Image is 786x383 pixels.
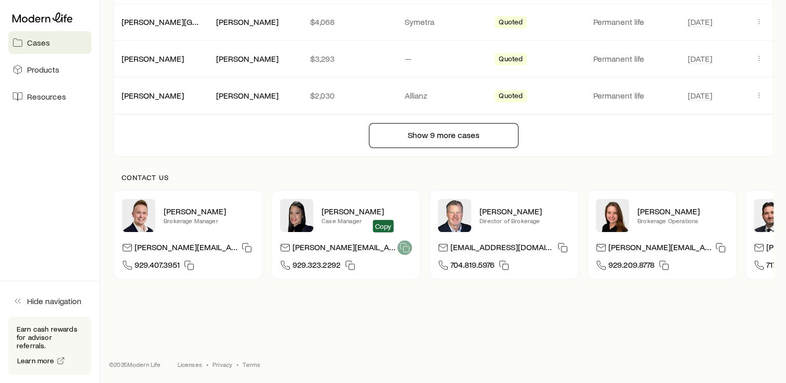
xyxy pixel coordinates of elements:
p: Contact us [122,173,765,182]
span: Hide navigation [27,296,82,306]
div: [PERSON_NAME] [122,53,184,64]
span: [DATE] [687,53,712,64]
span: Resources [27,91,66,102]
span: 929.407.3951 [135,259,180,273]
p: [PERSON_NAME][EMAIL_ADDRESS][DOMAIN_NAME] [292,242,395,256]
p: [PERSON_NAME] [637,206,728,216]
p: [PERSON_NAME] [479,206,570,216]
div: [PERSON_NAME] [216,53,278,64]
a: [PERSON_NAME] [122,53,184,63]
div: Earn cash rewards for advisor referrals.Learn more [8,317,91,375]
p: [PERSON_NAME][EMAIL_ADDRESS][DOMAIN_NAME] [608,242,711,256]
p: Symetra [405,17,483,27]
a: Cases [8,31,91,54]
p: Permanent life [593,53,671,64]
a: Products [8,58,91,81]
p: Case Manager [322,216,412,225]
span: Cases [27,37,50,48]
span: [DATE] [687,17,712,27]
a: Terms [243,360,260,368]
p: Earn cash rewards for advisor referrals. [17,325,83,350]
p: [EMAIL_ADDRESS][DOMAIN_NAME] [450,242,553,256]
div: [PERSON_NAME] [216,17,278,28]
div: [PERSON_NAME] [216,90,278,101]
p: $3,293 [310,53,388,64]
div: [PERSON_NAME] [122,90,184,101]
div: [PERSON_NAME][GEOGRAPHIC_DATA] [122,17,199,28]
p: Permanent life [593,90,671,101]
img: Trey Wall [438,199,471,232]
button: Show 9 more cases [369,123,518,148]
p: Permanent life [593,17,671,27]
a: Licenses [178,360,202,368]
p: © 2025 Modern Life [109,360,161,368]
span: 929.209.8778 [608,259,655,273]
img: Derek Wakefield [122,199,155,232]
span: • [236,360,238,368]
a: [PERSON_NAME][GEOGRAPHIC_DATA] [122,17,262,26]
p: Allianz [405,90,483,101]
a: Privacy [212,360,232,368]
span: [DATE] [687,90,712,101]
p: [PERSON_NAME] [164,206,254,216]
p: [PERSON_NAME] [322,206,412,216]
p: Brokerage Manager [164,216,254,225]
p: $2,030 [310,90,388,101]
a: Resources [8,85,91,108]
button: Hide navigation [8,290,91,312]
span: 704.819.5976 [450,259,495,273]
p: [PERSON_NAME][EMAIL_ADDRESS][DOMAIN_NAME] [135,242,237,256]
span: Quoted [499,91,523,102]
p: Brokerage Operations [637,216,728,225]
img: Ellen Wall [596,199,629,232]
p: Director of Brokerage [479,216,570,225]
span: Products [27,64,59,75]
p: $4,068 [310,17,388,27]
span: • [206,360,208,368]
span: Quoted [499,54,523,65]
span: Quoted [499,18,523,29]
span: 929.323.2292 [292,259,341,273]
img: Elana Hasten [280,199,313,232]
a: [PERSON_NAME] [122,90,184,100]
span: Learn more [17,357,55,364]
p: — [405,53,483,64]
